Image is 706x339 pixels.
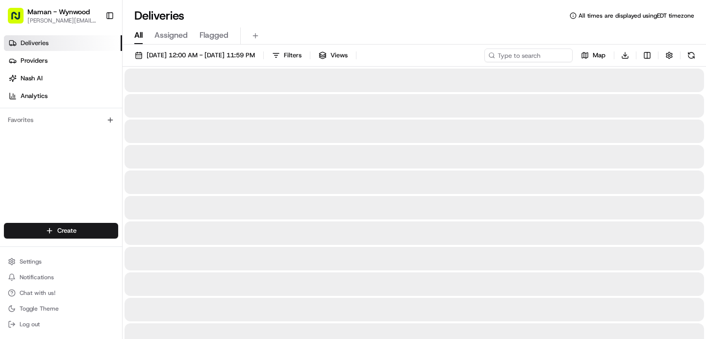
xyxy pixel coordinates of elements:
button: Refresh [684,48,698,62]
button: Toggle Theme [4,302,118,315]
span: Toggle Theme [20,305,59,313]
span: [DATE] 12:00 AM - [DATE] 11:59 PM [147,51,255,60]
button: Filters [268,48,306,62]
a: Deliveries [4,35,122,51]
div: Favorites [4,112,118,128]
input: Type to search [484,48,573,62]
button: Notifications [4,270,118,284]
span: Flagged [200,29,228,41]
span: Log out [20,320,40,328]
button: [DATE] 12:00 AM - [DATE] 11:59 PM [130,48,259,62]
button: Maman - Wynwood [27,7,90,17]
span: All times are displayed using EDT timezone [579,12,694,20]
a: Providers [4,53,122,69]
button: Create [4,223,118,239]
button: Maman - Wynwood[PERSON_NAME][EMAIL_ADDRESS][DOMAIN_NAME] [4,4,101,27]
span: Notifications [20,273,54,281]
span: Assigned [154,29,188,41]
span: Map [593,51,605,60]
span: Filters [284,51,302,60]
a: Nash AI [4,71,122,86]
button: Settings [4,255,118,268]
span: Analytics [21,92,48,100]
button: [PERSON_NAME][EMAIL_ADDRESS][DOMAIN_NAME] [27,17,98,24]
span: Nash AI [21,74,43,83]
button: Views [314,48,352,62]
span: Chat with us! [20,289,55,297]
span: All [134,29,143,41]
span: Deliveries [21,39,49,48]
span: Settings [20,258,42,266]
button: Chat with us! [4,286,118,300]
a: Analytics [4,88,122,104]
button: Map [577,48,610,62]
span: Providers [21,56,48,65]
button: Log out [4,317,118,331]
span: Create [57,226,76,235]
span: Views [330,51,348,60]
h1: Deliveries [134,8,184,24]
